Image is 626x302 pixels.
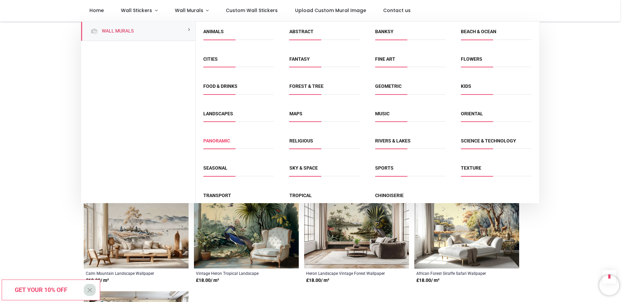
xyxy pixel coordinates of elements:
[203,83,274,94] span: Food & Drinks
[289,138,313,143] a: Religious
[375,138,445,149] span: Rivers & Lakes
[414,198,519,269] img: African Forest Giraffe Safari Wall Mural Wallpaper
[203,138,230,143] a: Panoramic
[375,111,390,116] a: Music
[90,27,98,35] img: Wall Murals
[289,83,360,94] span: Forest & Tree
[289,165,360,176] span: Sky & Space
[461,56,531,67] span: Flowers
[203,28,274,40] span: Animals
[461,83,471,89] a: Kids
[295,7,366,14] span: Upload Custom Mural Image
[289,111,302,116] a: Maps
[461,83,531,94] span: Kids
[121,7,152,14] span: Wall Stickers
[461,111,531,122] span: Oriental
[375,28,445,40] span: Banksy
[306,270,387,276] a: Heron Landscape Vintage Forest Wallpaper
[203,111,233,116] a: Landscapes
[461,165,531,176] span: Texture
[375,192,445,203] span: Chinoiserie
[203,165,274,176] span: Seasonal
[375,56,395,62] a: Fine Art
[289,165,318,171] a: Sky & Space
[461,28,531,40] span: Beach & Ocean
[375,83,445,94] span: Geometric
[461,138,531,149] span: Science & Technology
[375,56,445,67] span: Fine Art
[289,83,324,89] a: Forest & Tree
[461,29,496,34] a: Beach & Ocean
[86,270,166,276] a: Calm Mountain Landscape Wallpaper
[416,277,439,284] strong: £ 18.00 / m²
[461,111,483,116] a: Oriental
[84,198,189,269] img: Calm Mountain Landscape Wall Mural Wallpaper
[289,192,360,203] span: Tropical
[99,28,134,35] a: Wall Murals
[289,56,360,67] span: Fantasy
[289,29,314,34] a: Abstract
[203,29,224,34] a: Animals
[461,56,482,62] a: Flowers
[375,165,394,171] a: Sports
[416,270,497,276] a: African Forest Giraffe Safari Wallpaper
[203,83,237,89] a: Food & Drinks
[375,111,445,122] span: Music
[304,198,409,269] img: Heron Landscape Vintage Forest Wall Mural Wallpaper
[175,7,203,14] span: Wall Murals
[289,28,360,40] span: Abstract
[203,192,274,203] span: Transport
[383,7,411,14] span: Contact us
[203,56,218,62] a: Cities
[86,277,109,284] strong: £ 18.00 / m²
[375,29,394,34] a: Banksy
[289,56,310,62] a: Fantasy
[203,138,274,149] span: Panoramic
[375,165,445,176] span: Sports
[289,111,360,122] span: Maps
[196,270,277,276] a: Vintage Heron Tropical Landscape Wallpaper
[196,277,219,284] strong: £ 18.00 / m²
[375,193,404,198] a: Chinoiserie
[203,56,274,67] span: Cities
[461,165,481,171] a: Texture
[461,138,516,143] a: Science & Technology
[203,165,227,171] a: Seasonal
[289,138,360,149] span: Religious
[194,198,299,269] img: Vintage Heron Tropical Landscape Wall Mural Wallpaper
[375,83,402,89] a: Geometric
[226,7,278,14] span: Custom Wall Stickers
[203,193,231,198] a: Transport
[306,277,329,284] strong: £ 18.00 / m²
[375,138,411,143] a: Rivers & Lakes
[203,111,274,122] span: Landscapes
[289,193,312,198] a: Tropical
[89,7,104,14] span: Home
[599,275,619,295] iframe: Brevo live chat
